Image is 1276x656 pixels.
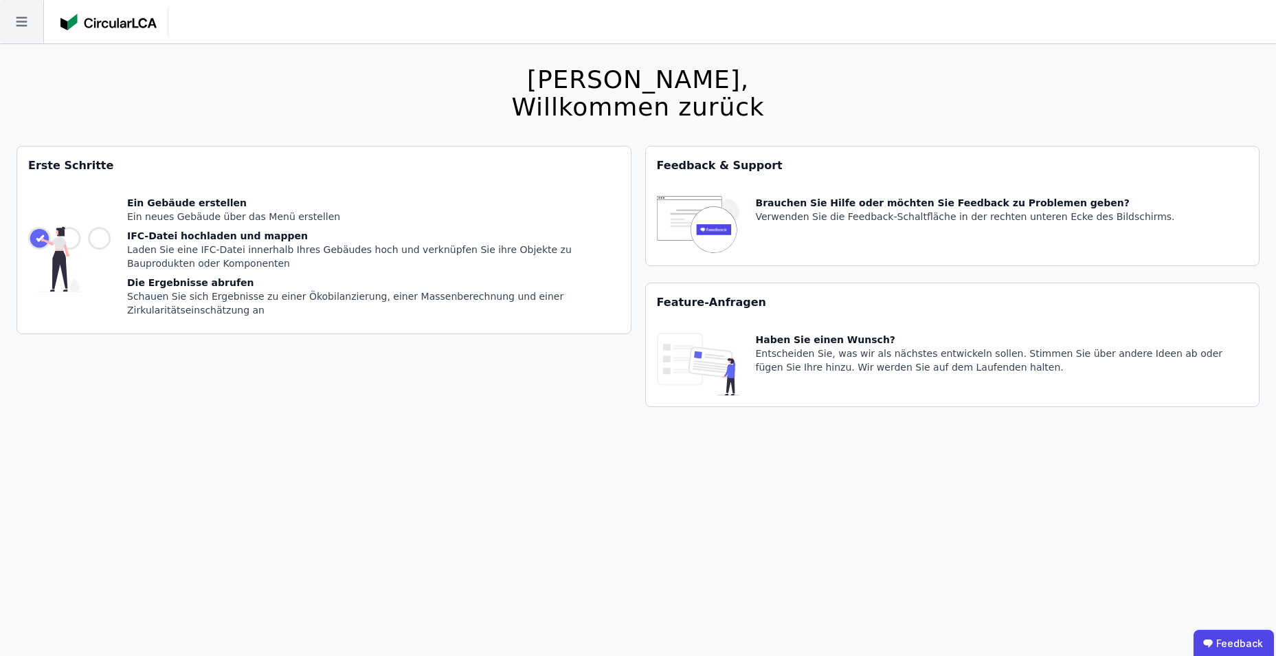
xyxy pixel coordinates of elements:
div: IFC-Datei hochladen und mappen [127,229,620,243]
img: Concular [60,14,157,30]
div: Laden Sie eine IFC-Datei innerhalb Ihres Gebäudes hoch und verknüpfen Sie ihre Objekte zu Bauprod... [127,243,620,270]
div: Haben Sie einen Wunsch? [756,333,1249,347]
div: [PERSON_NAME], [511,66,764,94]
div: Erste Schritte [17,146,631,185]
img: feedback-icon-HCTs5lye.svg [657,196,739,254]
div: Verwenden Sie die Feedback-Schaltfläche in der rechten unteren Ecke des Bildschirms. [756,210,1175,223]
div: Entscheiden Sie, was wir als nächstes entwickeln sollen. Stimmen Sie über andere Ideen ab oder fü... [756,347,1249,374]
div: Die Ergebnisse abrufen [127,276,620,289]
div: Schauen Sie sich Ergebnisse zu einer Ökobilanzierung, einer Massenberechnung und einer Zirkularit... [127,289,620,317]
div: Willkommen zurück [511,94,764,121]
div: Ein Gebäude erstellen [127,196,620,210]
div: Feedback & Support [646,146,1260,185]
div: Brauchen Sie Hilfe oder möchten Sie Feedback zu Problemen geben? [756,196,1175,210]
img: getting_started_tile-DrF_GRSv.svg [28,196,111,322]
img: feature_request_tile-UiXE1qGU.svg [657,333,739,395]
div: Ein neues Gebäude über das Menü erstellen [127,210,620,223]
div: Feature-Anfragen [646,283,1260,322]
